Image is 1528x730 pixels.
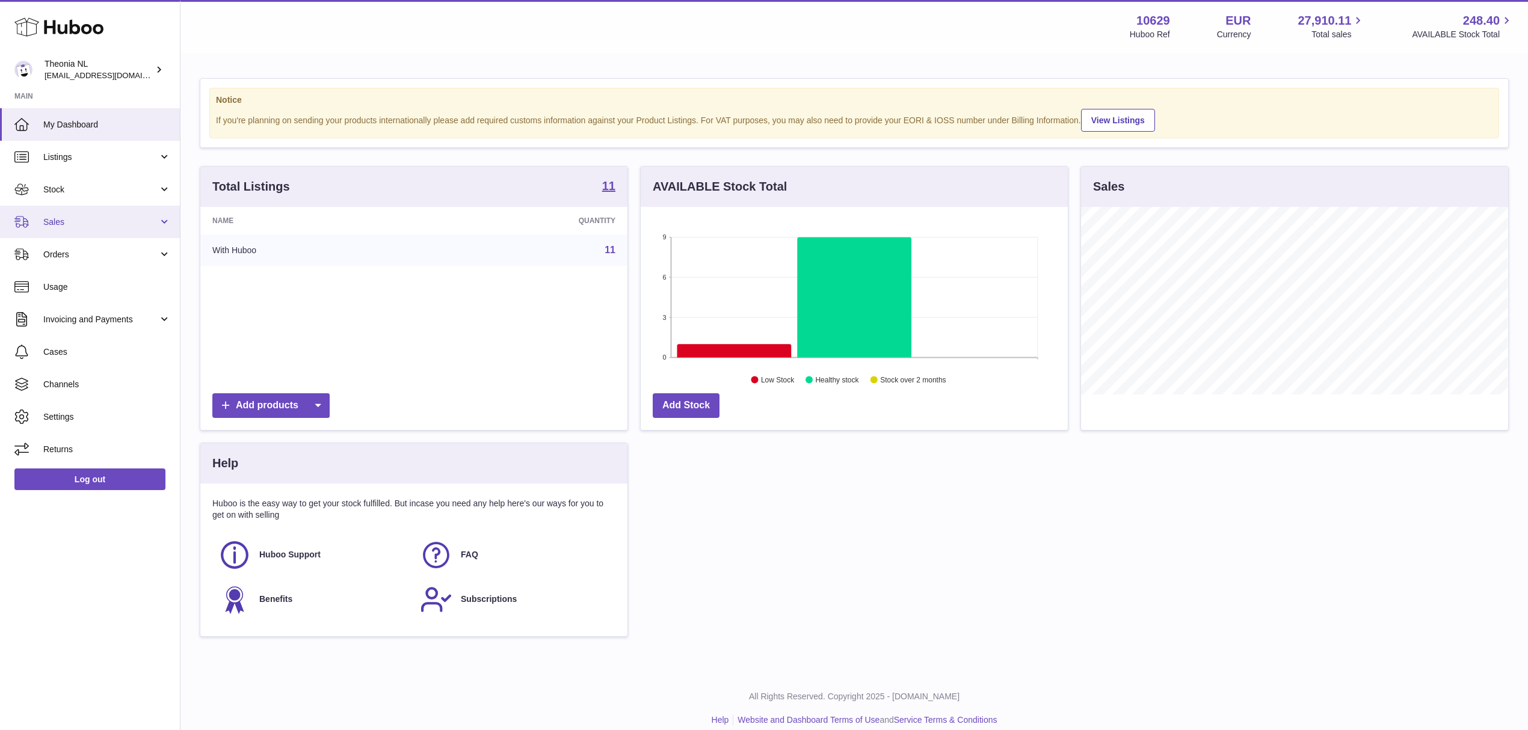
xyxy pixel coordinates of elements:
[1136,13,1170,29] strong: 10629
[212,179,290,195] h3: Total Listings
[212,498,615,521] p: Huboo is the easy way to get your stock fulfilled. But incase you need any help here's our ways f...
[1130,29,1170,40] div: Huboo Ref
[43,281,171,293] span: Usage
[880,376,946,384] text: Stock over 2 months
[190,691,1518,702] p: All Rights Reserved. Copyright 2025 - [DOMAIN_NAME]
[45,58,153,81] div: Theonia NL
[43,379,171,390] span: Channels
[1093,179,1124,195] h3: Sales
[212,393,330,418] a: Add products
[212,455,238,471] h3: Help
[662,274,666,281] text: 6
[1298,13,1365,40] a: 27,910.11 Total sales
[216,94,1493,106] strong: Notice
[1463,13,1500,29] span: 248.40
[1225,13,1251,29] strong: EUR
[43,444,171,455] span: Returns
[43,411,171,423] span: Settings
[200,235,426,266] td: With Huboo
[200,207,426,235] th: Name
[662,233,666,241] text: 9
[461,594,517,605] span: Subscriptions
[712,715,729,725] a: Help
[653,393,719,418] a: Add Stock
[461,549,478,560] span: FAQ
[259,549,321,560] span: Huboo Support
[605,245,615,255] a: 11
[14,468,165,490] a: Log out
[43,184,158,195] span: Stock
[216,107,1493,132] div: If you're planning on sending your products internationally please add required customs informati...
[815,376,859,384] text: Healthy stock
[218,539,408,571] a: Huboo Support
[602,180,615,192] strong: 11
[259,594,292,605] span: Benefits
[662,314,666,321] text: 3
[43,152,158,163] span: Listings
[1311,29,1365,40] span: Total sales
[43,119,171,130] span: My Dashboard
[43,249,158,260] span: Orders
[894,715,997,725] a: Service Terms & Conditions
[1081,109,1155,132] a: View Listings
[45,70,177,80] span: [EMAIL_ADDRESS][DOMAIN_NAME]
[43,314,158,325] span: Invoicing and Payments
[14,61,32,79] img: info@wholesomegoods.eu
[602,180,615,194] a: 11
[653,179,787,195] h3: AVAILABLE Stock Total
[1298,13,1351,29] span: 27,910.11
[1217,29,1251,40] div: Currency
[738,715,880,725] a: Website and Dashboard Terms of Use
[662,354,666,361] text: 0
[43,346,171,358] span: Cases
[426,207,627,235] th: Quantity
[43,216,158,228] span: Sales
[420,539,609,571] a: FAQ
[1412,13,1514,40] a: 248.40 AVAILABLE Stock Total
[761,376,795,384] text: Low Stock
[733,714,997,726] li: and
[218,583,408,616] a: Benefits
[1412,29,1514,40] span: AVAILABLE Stock Total
[420,583,609,616] a: Subscriptions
